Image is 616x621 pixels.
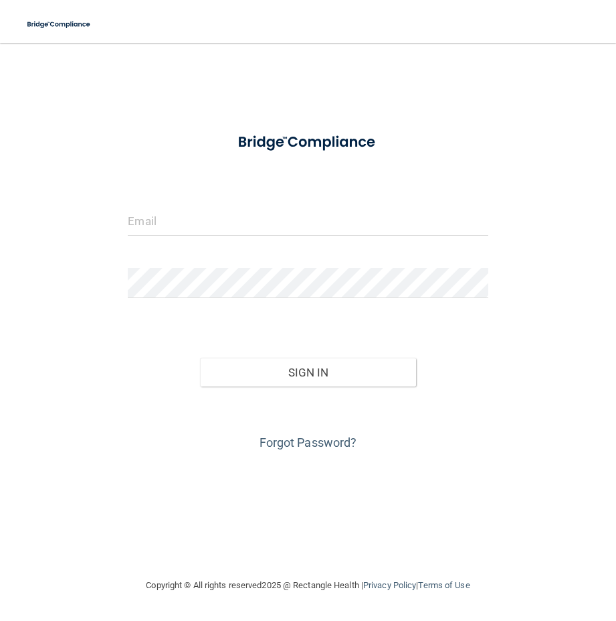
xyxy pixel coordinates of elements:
a: Privacy Policy [363,580,416,590]
a: Forgot Password? [260,435,357,450]
div: Copyright © All rights reserved 2025 @ Rectangle Health | | [64,564,552,607]
button: Sign In [200,358,416,387]
img: bridge_compliance_login_screen.278c3ca4.svg [20,11,98,38]
a: Terms of Use [418,580,470,590]
input: Email [128,206,488,236]
img: bridge_compliance_login_screen.278c3ca4.svg [223,123,393,161]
